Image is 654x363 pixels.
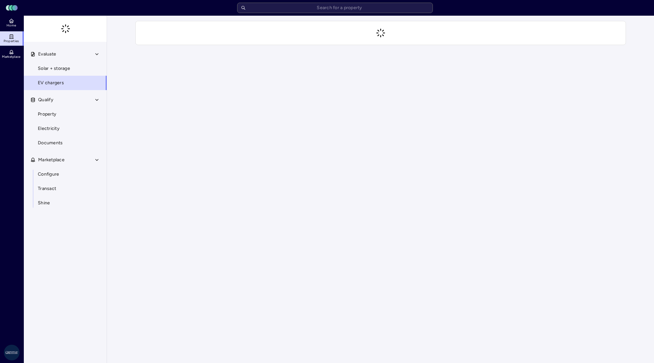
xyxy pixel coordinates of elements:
[38,156,65,164] span: Marketplace
[4,39,19,43] span: Properties
[4,345,20,360] img: Greystar AS
[38,79,64,87] span: EV chargers
[23,121,107,136] a: Electricity
[23,196,107,210] a: Shine
[23,76,107,90] a: EV chargers
[38,185,56,192] span: Transact
[24,93,107,107] button: Qualify
[38,51,56,58] span: Evaluate
[23,181,107,196] a: Transact
[23,61,107,76] a: Solar + storage
[38,96,53,103] span: Qualify
[23,136,107,150] a: Documents
[38,139,63,147] span: Documents
[2,55,20,59] span: Marketplace
[237,3,433,13] input: Search for a property
[38,199,50,207] span: Shine
[7,24,16,27] span: Home
[38,125,59,132] span: Electricity
[23,167,107,181] a: Configure
[24,153,107,167] button: Marketplace
[38,65,70,72] span: Solar + storage
[23,107,107,121] a: Property
[24,47,107,61] button: Evaluate
[38,171,59,178] span: Configure
[38,111,56,118] span: Property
